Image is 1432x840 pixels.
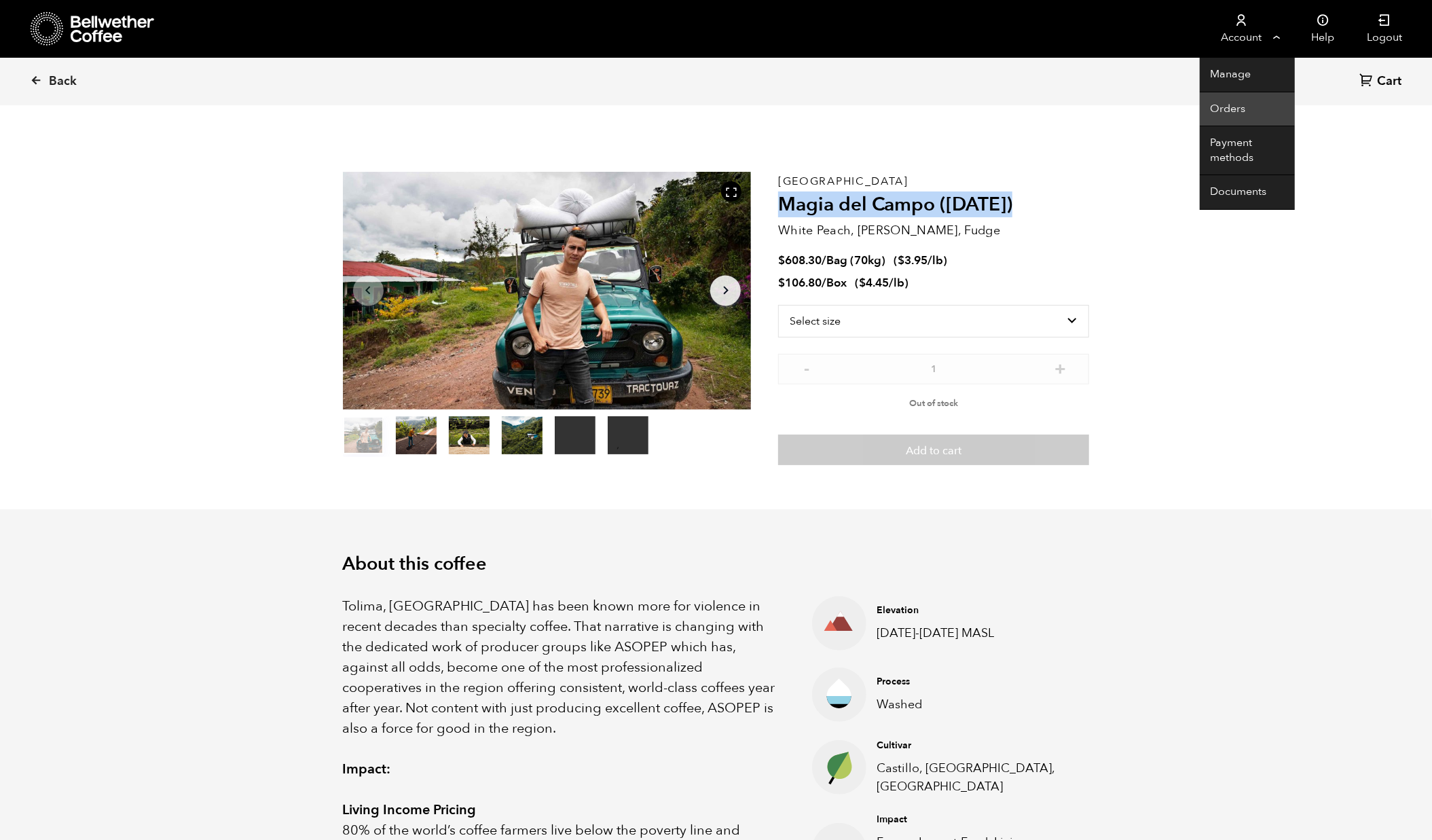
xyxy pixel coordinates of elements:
[822,275,826,291] span: /
[1377,73,1401,90] span: Cart
[877,739,1068,752] h4: Cultivar
[928,253,943,268] span: /lb
[778,194,1089,217] h2: Magia del Campo ([DATE])
[778,221,1089,240] p: White Peach, [PERSON_NAME], Fudge
[798,361,815,374] button: -
[343,553,1090,575] h2: About this coffee
[898,253,904,268] span: $
[778,275,785,291] span: $
[343,801,477,819] strong: Living Income Pricing
[826,275,847,291] span: Box
[877,675,1068,689] h4: Process
[608,416,648,454] video: Your browser does not support the video tag.
[877,759,1068,796] p: Castillo, [GEOGRAPHIC_DATA], [GEOGRAPHIC_DATA]
[859,275,866,291] span: $
[778,253,785,268] span: $
[1200,92,1295,127] a: Orders
[778,253,822,268] bdi: 608.30
[778,435,1089,466] button: Add to cart
[555,416,595,454] video: Your browser does not support the video tag.
[778,275,822,291] bdi: 106.80
[1052,361,1069,374] button: +
[898,253,928,268] bdi: 3.95
[343,596,779,739] p: Tolima, [GEOGRAPHIC_DATA] has been known more for violence in recent decades than specialty coffe...
[822,253,826,268] span: /
[877,604,1068,617] h4: Elevation
[343,760,391,778] strong: Impact:
[49,73,77,90] span: Back
[1200,58,1295,92] a: Manage
[859,275,889,291] bdi: 4.45
[889,275,904,291] span: /lb
[855,275,908,291] span: ( )
[877,695,1068,714] p: Washed
[1200,175,1295,210] a: Documents
[1200,126,1295,175] a: Payment methods
[909,397,958,409] span: Out of stock
[1359,73,1405,91] a: Cart
[877,813,1068,826] h4: Impact
[826,253,885,268] span: Bag (70kg)
[894,253,947,268] span: ( )
[877,624,1068,642] p: [DATE]-[DATE] MASL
